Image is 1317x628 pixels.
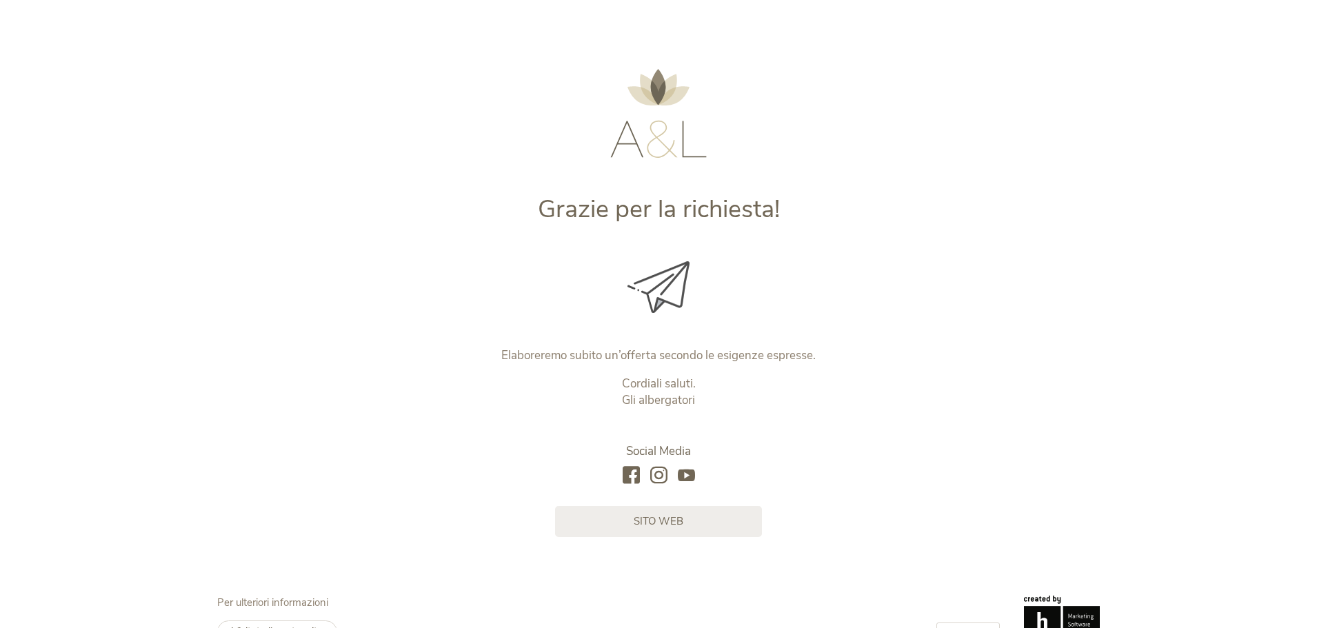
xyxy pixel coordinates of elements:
[627,261,690,313] img: Grazie per la richiesta!
[623,467,640,485] a: facebook
[650,467,667,485] a: instagram
[555,506,762,537] a: sito web
[634,514,683,529] span: sito web
[371,376,947,409] p: Cordiali saluti. Gli albergatori
[610,69,707,158] img: AMONTI & LUNARIS Wellnessresort
[626,443,691,459] span: Social Media
[371,347,947,364] p: Elaboreremo subito un’offerta secondo le esigenze espresse.
[538,192,780,226] span: Grazie per la richiesta!
[217,596,328,609] span: Per ulteriori informazioni
[678,467,695,485] a: youtube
